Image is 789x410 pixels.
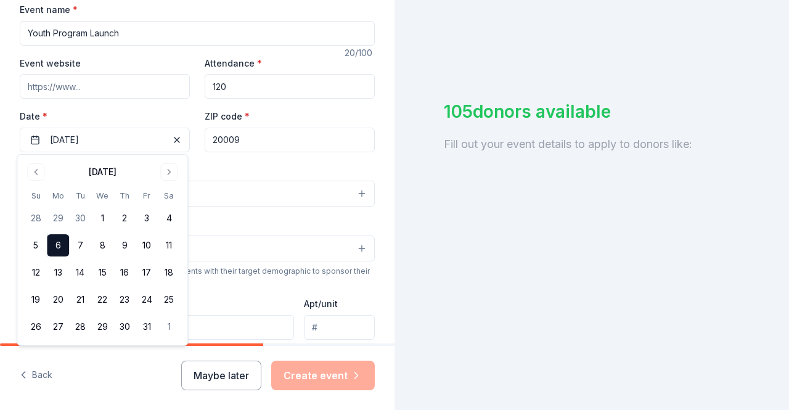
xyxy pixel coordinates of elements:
[304,315,375,340] input: #
[47,234,69,256] button: 6
[25,316,47,338] button: 26
[205,74,375,99] input: 20
[304,298,338,310] label: Apt/unit
[136,289,158,311] button: 24
[20,236,375,261] button: Select
[25,189,47,202] th: Sunday
[136,261,158,284] button: 17
[25,207,47,229] button: 28
[113,261,136,284] button: 16
[158,316,180,338] button: 1
[25,289,47,311] button: 19
[181,361,261,390] button: Maybe later
[345,46,375,60] div: 20 /100
[91,189,113,202] th: Wednesday
[47,261,69,284] button: 13
[205,57,262,70] label: Attendance
[20,21,375,46] input: Spring Fundraiser
[113,316,136,338] button: 30
[444,134,740,154] div: Fill out your event details to apply to donors like:
[136,189,158,202] th: Friday
[27,163,44,181] button: Go to previous month
[91,316,113,338] button: 29
[20,181,375,207] button: Select
[158,289,180,311] button: 25
[113,207,136,229] button: 2
[69,316,91,338] button: 28
[69,261,91,284] button: 14
[158,234,180,256] button: 11
[69,189,91,202] th: Tuesday
[89,165,117,179] div: [DATE]
[47,316,69,338] button: 27
[205,110,250,123] label: ZIP code
[47,189,69,202] th: Monday
[113,289,136,311] button: 23
[136,207,158,229] button: 3
[91,234,113,256] button: 8
[25,261,47,284] button: 12
[20,4,78,16] label: Event name
[47,207,69,229] button: 29
[69,289,91,311] button: 21
[20,266,375,286] div: We use this information to help brands find events with their target demographic to sponsor their...
[69,207,91,229] button: 30
[136,316,158,338] button: 31
[91,207,113,229] button: 1
[444,99,740,125] div: 105 donors available
[158,261,180,284] button: 18
[20,57,81,70] label: Event website
[47,289,69,311] button: 20
[20,74,190,99] input: https://www...
[136,234,158,256] button: 10
[205,128,375,152] input: 12345 (U.S. only)
[91,289,113,311] button: 22
[25,234,47,256] button: 5
[160,163,178,181] button: Go to next month
[20,110,190,123] label: Date
[158,207,180,229] button: 4
[20,128,190,152] button: [DATE]
[91,261,113,284] button: 15
[113,234,136,256] button: 9
[20,363,52,388] button: Back
[69,234,91,256] button: 7
[113,189,136,202] th: Thursday
[158,189,180,202] th: Saturday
